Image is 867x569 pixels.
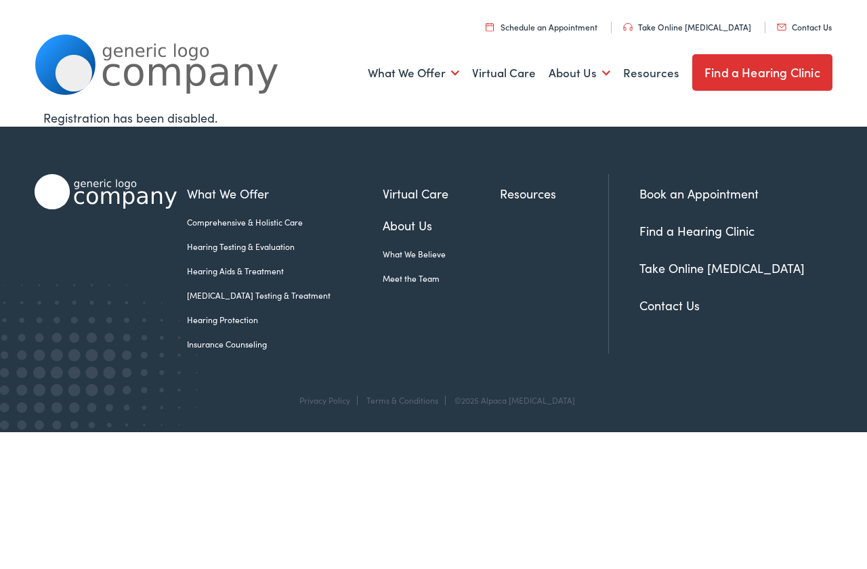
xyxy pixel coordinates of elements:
[187,338,383,350] a: Insurance Counseling
[187,265,383,277] a: Hearing Aids & Treatment
[383,248,501,260] a: What We Believe
[472,48,536,98] a: Virtual Care
[639,222,755,239] a: Find a Hearing Clinic
[383,272,501,284] a: Meet the Team
[623,23,633,31] img: utility icon
[777,24,786,30] img: utility icon
[187,184,383,203] a: What We Offer
[187,240,383,253] a: Hearing Testing & Evaluation
[500,184,608,203] a: Resources
[639,185,759,202] a: Book an Appointment
[35,174,177,209] img: Alpaca Audiology
[692,54,832,91] a: Find a Hearing Clinic
[623,21,751,33] a: Take Online [MEDICAL_DATA]
[448,396,575,405] div: ©2025 Alpaca [MEDICAL_DATA]
[43,108,824,127] div: Registration has been disabled.
[383,216,501,234] a: About Us
[623,48,679,98] a: Resources
[639,297,700,314] a: Contact Us
[639,259,805,276] a: Take Online [MEDICAL_DATA]
[383,184,501,203] a: Virtual Care
[549,48,610,98] a: About Us
[777,21,832,33] a: Contact Us
[366,394,438,406] a: Terms & Conditions
[187,289,383,301] a: [MEDICAL_DATA] Testing & Treatment
[486,21,597,33] a: Schedule an Appointment
[187,216,383,228] a: Comprehensive & Holistic Care
[486,22,494,31] img: utility icon
[187,314,383,326] a: Hearing Protection
[299,394,350,406] a: Privacy Policy
[368,48,459,98] a: What We Offer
